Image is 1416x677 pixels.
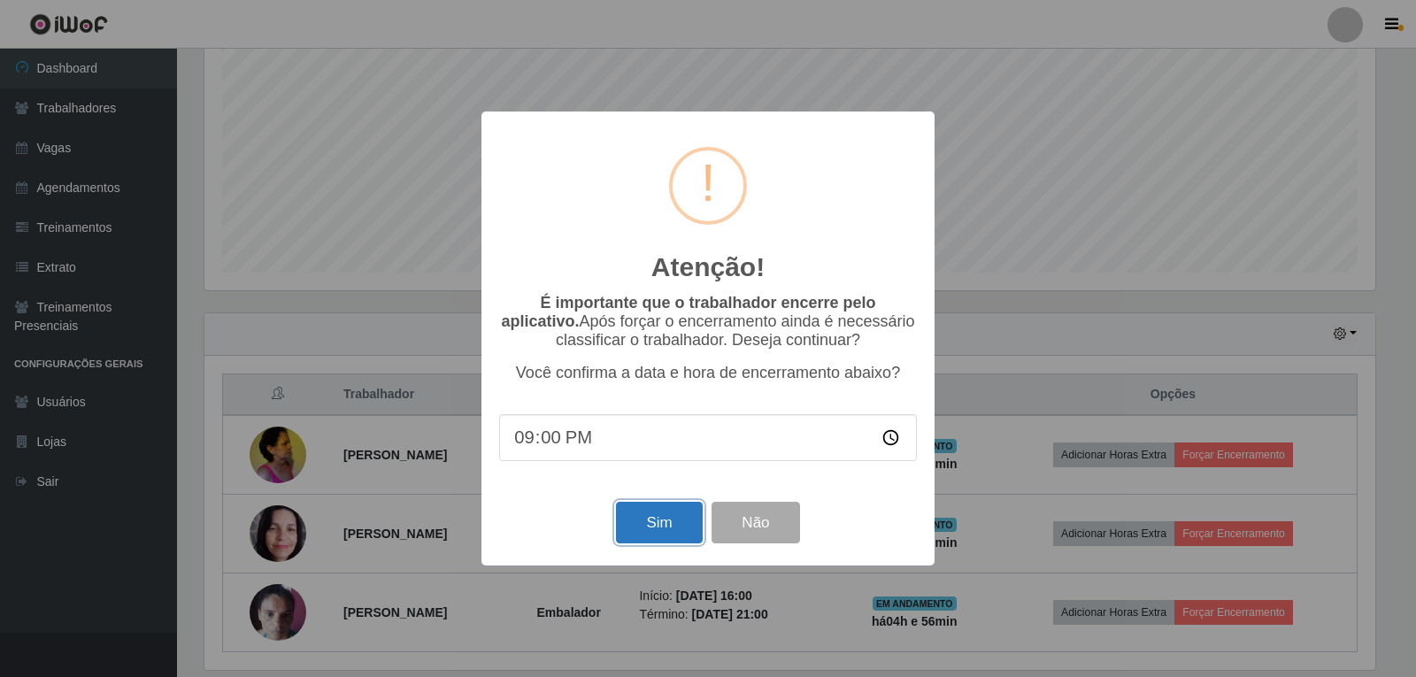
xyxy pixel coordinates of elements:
[499,364,917,382] p: Você confirma a data e hora de encerramento abaixo?
[501,294,875,330] b: É importante que o trabalhador encerre pelo aplicativo.
[616,502,702,543] button: Sim
[712,502,799,543] button: Não
[651,251,765,283] h2: Atenção!
[499,294,917,350] p: Após forçar o encerramento ainda é necessário classificar o trabalhador. Deseja continuar?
